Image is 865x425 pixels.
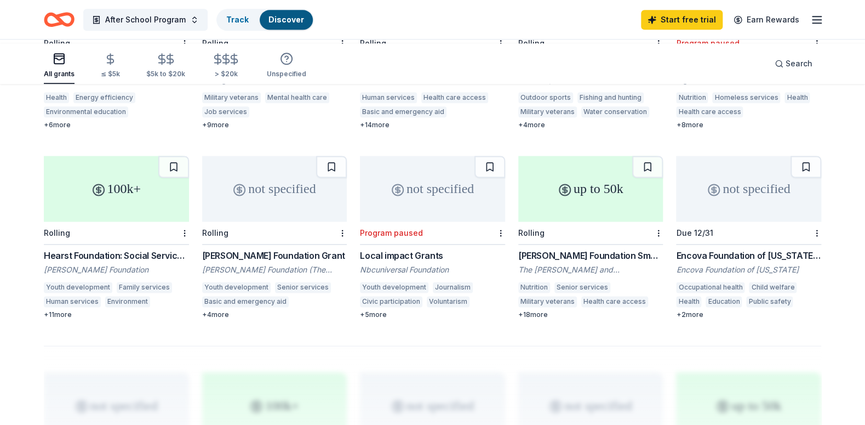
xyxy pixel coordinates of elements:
[360,249,505,262] div: Local impact Grants
[44,282,112,293] div: Youth development
[676,121,821,129] div: + 8 more
[267,48,306,84] button: Unspecified
[146,70,185,78] div: $5k to $20k
[518,296,577,307] div: Military veterans
[784,92,810,103] div: Health
[101,48,120,84] button: ≤ $5k
[202,249,347,262] div: [PERSON_NAME] Foundation Grant
[44,310,189,319] div: + 11 more
[518,92,573,103] div: Outdoor sports
[766,53,821,75] button: Search
[267,70,306,78] div: Unspecified
[105,13,186,26] span: After School Program
[226,15,249,24] a: Track
[44,106,128,117] div: Environmental education
[44,48,75,84] button: All grants
[254,106,342,117] div: Early childhood education
[275,282,331,293] div: Senior services
[712,92,780,103] div: Homeless services
[202,282,271,293] div: Youth development
[727,10,806,30] a: Earn Rewards
[44,228,70,237] div: Rolling
[676,264,821,275] div: Encova Foundation of [US_STATE]
[44,156,189,222] div: 100k+
[360,264,505,275] div: Nbcuniversal Foundation
[202,156,347,222] div: not specified
[44,92,69,103] div: Health
[518,228,545,237] div: Rolling
[360,92,417,103] div: Human services
[518,156,663,319] a: up to 50kRolling[PERSON_NAME] Foundation Small Grants ProgramThe [PERSON_NAME] and [PERSON_NAME] ...
[202,296,289,307] div: Basic and emergency aid
[360,228,423,237] div: Program paused
[44,249,189,262] div: Hearst Foundation: Social Service Grant
[518,264,663,275] div: The [PERSON_NAME] and [PERSON_NAME] Foundation
[44,70,75,78] div: All grants
[202,156,347,319] a: not specifiedRolling[PERSON_NAME] Foundation Grant[PERSON_NAME] Foundation (The [PERSON_NAME] Fou...
[676,156,821,222] div: not specified
[360,282,428,293] div: Youth development
[749,282,797,293] div: Child welfare
[577,92,644,103] div: Fishing and hunting
[202,106,249,117] div: Job services
[518,121,663,129] div: + 4 more
[268,15,304,24] a: Discover
[518,282,550,293] div: Nutrition
[83,9,208,31] button: After School Program
[746,296,793,307] div: Public safety
[360,121,505,129] div: + 14 more
[581,296,648,307] div: Health care access
[44,7,75,32] a: Home
[293,296,340,307] div: Job services
[641,10,723,30] a: Start free trial
[421,92,488,103] div: Health care access
[786,57,812,70] span: Search
[518,156,663,222] div: up to 50k
[265,92,329,103] div: Mental health care
[518,310,663,319] div: + 18 more
[117,282,172,293] div: Family services
[518,249,663,262] div: [PERSON_NAME] Foundation Small Grants Program
[518,106,577,117] div: Military veterans
[44,121,189,129] div: + 6 more
[44,156,189,319] a: 100k+RollingHearst Foundation: Social Service Grant[PERSON_NAME] FoundationYouth developmentFamil...
[581,106,649,117] div: Water conservation
[211,48,240,84] button: > $20k
[73,92,135,103] div: Energy efficiency
[202,92,261,103] div: Military veterans
[676,92,708,103] div: Nutrition
[360,106,446,117] div: Basic and emergency aid
[676,310,821,319] div: + 2 more
[676,249,821,262] div: Encova Foundation of [US_STATE] Grants
[676,106,743,117] div: Health care access
[433,282,473,293] div: Journalism
[360,156,505,319] a: not specifiedProgram pausedLocal impact GrantsNbcuniversal FoundationYouth developmentJournalismC...
[360,156,505,222] div: not specified
[202,121,347,129] div: + 9 more
[202,264,347,275] div: [PERSON_NAME] Foundation (The [PERSON_NAME] Foundation)
[676,296,701,307] div: Health
[202,310,347,319] div: + 4 more
[216,9,314,31] button: TrackDiscover
[105,296,150,307] div: Environment
[101,70,120,78] div: ≤ $5k
[211,70,240,78] div: > $20k
[554,282,610,293] div: Senior services
[676,156,821,319] a: not specifiedDue 12/31Encova Foundation of [US_STATE] GrantsEncova Foundation of [US_STATE]Occupa...
[706,296,742,307] div: Education
[44,264,189,275] div: [PERSON_NAME] Foundation
[146,48,185,84] button: $5k to $20k
[676,282,744,293] div: Occupational health
[360,296,422,307] div: Civic participation
[202,228,228,237] div: Rolling
[427,296,469,307] div: Voluntarism
[360,310,505,319] div: + 5 more
[676,228,713,237] div: Due 12/31
[44,296,101,307] div: Human services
